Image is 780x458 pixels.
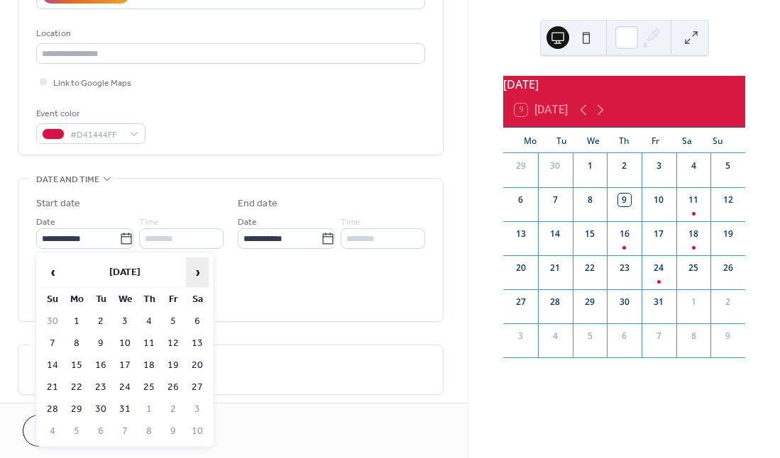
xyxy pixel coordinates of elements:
span: Date [238,215,257,230]
td: 10 [114,333,136,354]
span: Time [341,215,361,230]
td: 30 [89,399,112,420]
td: 17 [114,355,136,376]
div: 7 [549,194,561,206]
td: 14 [41,355,64,376]
div: 22 [583,262,596,274]
th: Th [138,289,160,310]
th: Fr [162,289,185,310]
td: 6 [186,311,209,332]
div: 5 [583,330,596,342]
div: 7 [652,330,665,342]
th: Su [41,289,64,310]
td: 2 [162,399,185,420]
td: 4 [41,421,64,442]
td: 9 [162,421,185,442]
td: 5 [65,421,88,442]
div: 31 [652,296,665,308]
td: 20 [186,355,209,376]
div: 6 [618,330,631,342]
td: 13 [186,333,209,354]
div: 9 [618,194,631,206]
div: 3 [515,330,527,342]
span: Date [36,215,55,230]
div: 30 [618,296,631,308]
td: 7 [114,421,136,442]
div: Sa [671,128,703,153]
th: Mo [65,289,88,310]
div: 2 [618,160,631,172]
td: 22 [65,377,88,398]
div: Th [609,128,640,153]
div: 29 [515,160,527,172]
td: 3 [114,311,136,332]
div: 20 [515,262,527,274]
div: Event color [36,106,143,121]
th: Sa [186,289,209,310]
div: 17 [652,228,665,240]
div: 9 [722,330,735,342]
div: 8 [583,194,596,206]
td: 5 [162,311,185,332]
td: 31 [114,399,136,420]
td: 29 [65,399,88,420]
div: We [578,128,609,153]
div: 14 [549,228,561,240]
div: End date [238,196,278,211]
div: 8 [687,330,700,342]
span: ‹ [42,258,63,286]
span: Date and time [36,172,99,187]
td: 12 [162,333,185,354]
div: 16 [618,228,631,240]
div: 6 [515,194,527,206]
td: 6 [89,421,112,442]
div: 15 [583,228,596,240]
div: 10 [652,194,665,206]
div: 19 [722,228,735,240]
div: Mo [515,128,546,153]
td: 9 [89,333,112,354]
div: 1 [583,160,596,172]
td: 25 [138,377,160,398]
div: Fr [640,128,671,153]
div: Start date [36,196,80,211]
div: 29 [583,296,596,308]
th: [DATE] [65,257,185,288]
div: 3 [652,160,665,172]
th: We [114,289,136,310]
span: #D41444FF [70,128,123,143]
td: 19 [162,355,185,376]
td: 28 [41,399,64,420]
td: 11 [138,333,160,354]
div: 23 [618,262,631,274]
td: 3 [186,399,209,420]
td: 1 [138,399,160,420]
div: 4 [549,330,561,342]
div: 26 [722,262,735,274]
span: Time [139,215,159,230]
div: 4 [687,160,700,172]
div: [DATE] [503,76,745,93]
td: 8 [65,333,88,354]
td: 18 [138,355,160,376]
div: 24 [652,262,665,274]
div: 1 [687,296,700,308]
td: 4 [138,311,160,332]
div: Location [36,26,422,41]
span: › [187,258,208,286]
th: Tu [89,289,112,310]
div: 28 [549,296,561,308]
td: 16 [89,355,112,376]
td: 27 [186,377,209,398]
td: 23 [89,377,112,398]
div: 30 [549,160,561,172]
td: 8 [138,421,160,442]
a: Cancel [23,415,110,447]
td: 21 [41,377,64,398]
td: 30 [41,311,64,332]
div: 11 [687,194,700,206]
div: 27 [515,296,527,308]
div: 13 [515,228,527,240]
span: Link to Google Maps [53,76,131,91]
div: 12 [722,194,735,206]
